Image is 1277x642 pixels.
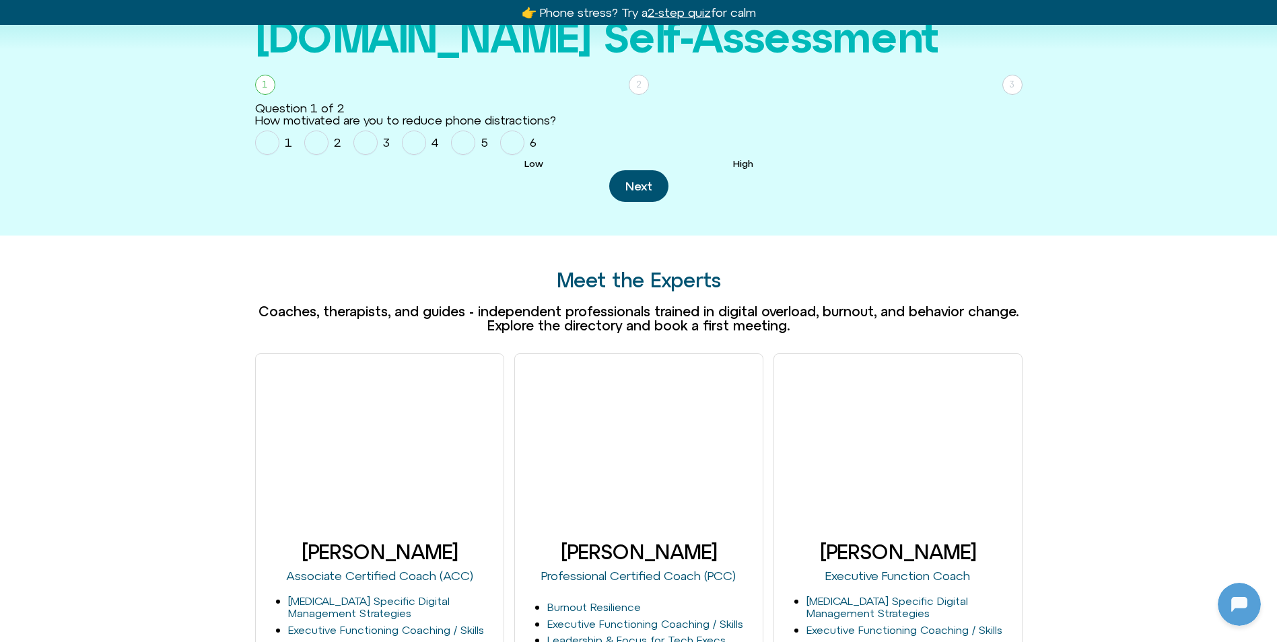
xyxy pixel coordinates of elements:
[402,127,444,159] label: 4
[1218,583,1261,626] iframe: Botpress
[806,595,968,620] a: [MEDICAL_DATA] Specific Digital Management Strategies
[255,269,1023,291] h2: Meet the Experts
[733,158,753,169] span: High
[302,540,458,563] a: [PERSON_NAME]
[353,127,395,159] label: 3
[286,569,473,583] a: Associate Certified Coach (ACC)
[806,624,1002,636] a: Executive Functioning Coaching / Skills
[522,5,756,20] a: 👉 Phone stress? Try a2-step quizfor calm
[1002,75,1023,95] div: 3
[255,75,275,95] div: 1
[561,540,717,563] a: [PERSON_NAME]
[288,624,484,636] a: Executive Functioning Coaching / Skills
[255,127,298,159] label: 1
[288,595,450,620] a: [MEDICAL_DATA] Specific Digital Management Strategies
[609,170,668,202] button: Next
[825,569,970,583] a: Executive Function Coach
[255,13,1023,61] h2: [DOMAIN_NAME] Self-Assessment
[648,5,711,20] u: 2-step quiz
[629,75,649,95] div: 2
[500,127,542,159] label: 6
[451,127,493,159] label: 5
[524,158,543,169] span: Low
[304,127,347,159] label: 2
[541,569,736,583] a: Professional Certified Coach (PCC)
[255,114,556,127] label: How motivated are you to reduce phone distractions?
[255,102,1023,115] div: Question 1 of 2
[255,75,1023,203] form: Homepage Sign Up
[820,540,976,563] a: [PERSON_NAME]
[547,618,743,630] a: Executive Functioning Coaching / Skills
[258,304,1019,333] span: Coaches, therapists, and guides - independent professionals trained in digital overload, burnout,...
[547,601,641,613] a: Burnout Resilience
